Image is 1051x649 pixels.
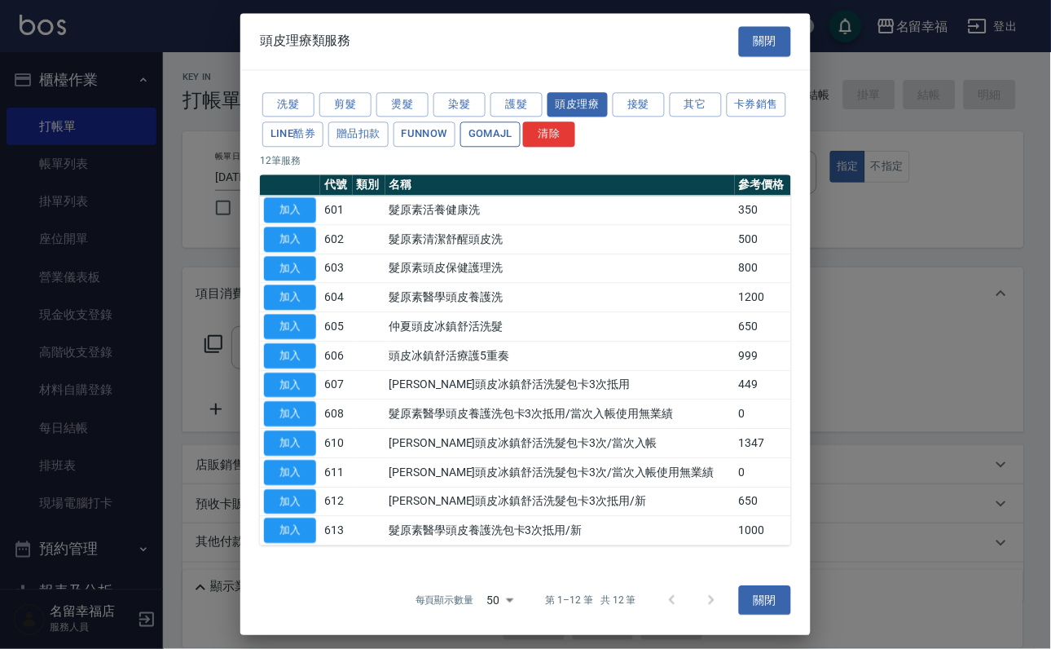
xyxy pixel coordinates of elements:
button: 加入 [264,402,316,427]
td: 髮原素醫學頭皮養護洗 [385,283,735,312]
button: FUNNOW [394,122,455,148]
button: 清除 [523,122,575,148]
td: 612 [320,487,353,516]
button: 加入 [264,285,316,311]
td: 607 [320,370,353,400]
button: 加入 [264,197,316,223]
td: 601 [320,196,353,225]
th: 代號 [320,174,353,196]
button: 染髮 [433,92,486,117]
td: 350 [735,196,791,225]
td: 髮原素醫學頭皮養護洗包卡3次抵用/新 [385,516,735,545]
td: 500 [735,225,791,254]
span: 頭皮理療類服務 [260,33,351,50]
td: 髮原素頭皮保健護理洗 [385,254,735,283]
button: 關閉 [739,26,791,56]
td: 606 [320,342,353,371]
button: 卡券銷售 [727,92,787,117]
button: LINE酷券 [262,122,323,148]
td: 仲夏頭皮冰鎮舒活洗髮 [385,312,735,342]
button: 加入 [264,489,316,514]
td: 608 [320,400,353,429]
button: 接髮 [613,92,665,117]
td: 頭皮冰鎮舒活療護5重奏 [385,342,735,371]
td: 650 [735,312,791,342]
td: 449 [735,370,791,400]
p: 第 1–12 筆 共 12 筆 [546,594,636,608]
button: 贈品扣款 [328,122,389,148]
td: [PERSON_NAME]頭皮冰鎮舒活洗髮包卡3次/當次入帳 [385,429,735,458]
td: [PERSON_NAME]頭皮冰鎮舒活洗髮包卡3次/當次入帳使用無業績 [385,458,735,488]
td: 611 [320,458,353,488]
button: 加入 [264,373,316,398]
button: 燙髮 [376,92,429,117]
td: 1000 [735,516,791,545]
button: 洗髮 [262,92,314,117]
button: 加入 [264,430,316,456]
button: GOMAJL [460,122,521,148]
button: 加入 [264,227,316,252]
button: 加入 [264,343,316,369]
td: [PERSON_NAME]頭皮冰鎮舒活洗髮包卡3次抵用 [385,370,735,400]
button: 剪髮 [319,92,372,117]
th: 類別 [353,174,385,196]
td: 613 [320,516,353,545]
td: 604 [320,283,353,312]
p: 12 筆服務 [260,153,791,168]
td: 髮原素醫學頭皮養護洗包卡3次抵用/當次入帳使用無業績 [385,400,735,429]
td: 1347 [735,429,791,458]
td: 650 [735,487,791,516]
td: 999 [735,342,791,371]
div: 50 [481,578,520,622]
td: 髮原素活養健康洗 [385,196,735,225]
p: 每頁顯示數量 [416,594,474,608]
button: 加入 [264,256,316,281]
td: [PERSON_NAME]頭皮冰鎮舒活洗髮包卡3次抵用/新 [385,487,735,516]
button: 加入 [264,460,316,485]
button: 其它 [670,92,722,117]
button: 加入 [264,314,316,339]
td: 610 [320,429,353,458]
td: 602 [320,225,353,254]
td: 1200 [735,283,791,312]
button: 關閉 [739,585,791,616]
button: 護髮 [490,92,543,117]
td: 603 [320,254,353,283]
td: 0 [735,458,791,488]
th: 參考價格 [735,174,791,196]
th: 名稱 [385,174,735,196]
button: 頭皮理療 [547,92,608,117]
td: 605 [320,312,353,342]
button: 加入 [264,519,316,544]
td: 0 [735,400,791,429]
td: 800 [735,254,791,283]
td: 髮原素清潔舒醒頭皮洗 [385,225,735,254]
